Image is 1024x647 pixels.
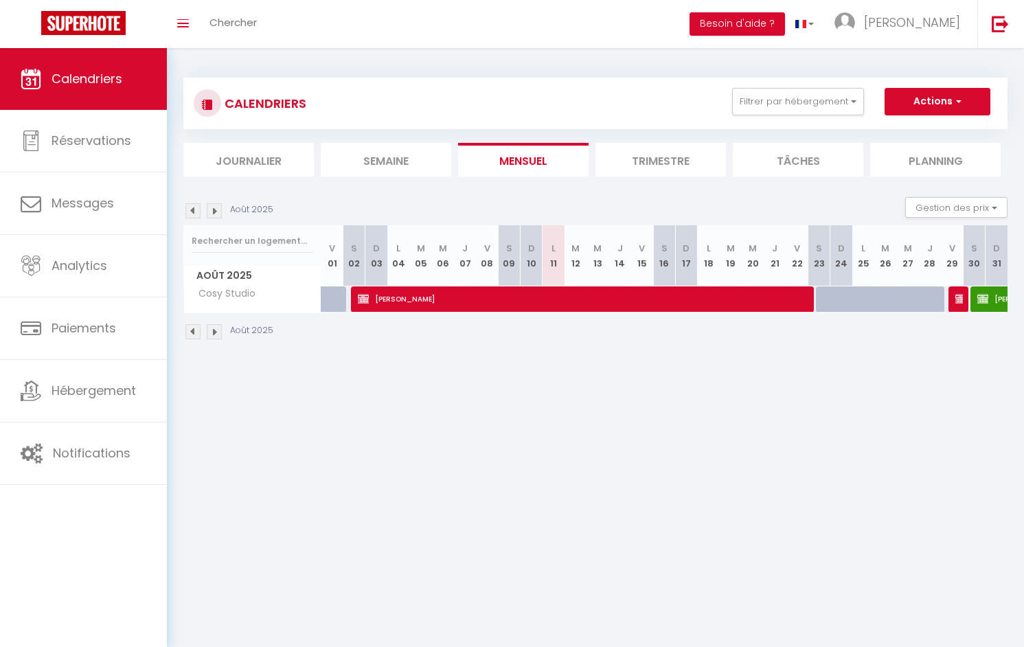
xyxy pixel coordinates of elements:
[690,12,785,36] button: Besoin d'aide ?
[639,242,645,255] abbr: V
[881,242,889,255] abbr: M
[506,242,512,255] abbr: S
[986,225,1008,286] th: 31
[992,15,1009,32] img: logout
[184,266,321,286] span: Août 2025
[52,257,107,274] span: Analytics
[52,70,122,87] span: Calendriers
[609,225,631,286] th: 14
[905,197,1008,218] button: Gestion des prix
[885,88,990,115] button: Actions
[764,225,786,286] th: 21
[454,225,476,286] th: 07
[852,225,874,286] th: 25
[732,88,864,115] button: Filtrer par hébergement
[927,242,933,255] abbr: J
[351,242,357,255] abbr: S
[329,242,335,255] abbr: V
[697,225,719,286] th: 18
[551,242,556,255] abbr: L
[462,242,468,255] abbr: J
[476,225,498,286] th: 08
[192,229,313,253] input: Rechercher un logement...
[864,14,960,31] span: [PERSON_NAME]
[653,225,675,286] th: 16
[183,143,314,177] li: Journalier
[484,242,490,255] abbr: V
[41,11,126,35] img: Super Booking
[707,242,711,255] abbr: L
[593,242,602,255] abbr: M
[52,382,136,399] span: Hébergement
[409,225,431,286] th: 05
[949,242,955,255] abbr: V
[661,242,668,255] abbr: S
[387,225,409,286] th: 04
[565,225,587,286] th: 12
[993,242,1000,255] abbr: D
[808,225,830,286] th: 23
[904,242,912,255] abbr: M
[870,143,1001,177] li: Planning
[955,286,963,312] span: [PERSON_NAME]
[720,225,742,286] th: 19
[439,242,447,255] abbr: M
[230,324,273,337] p: Août 2025
[816,242,822,255] abbr: S
[230,203,273,216] p: Août 2025
[861,242,865,255] abbr: L
[373,242,380,255] abbr: D
[675,225,697,286] th: 17
[432,225,454,286] th: 06
[631,225,653,286] th: 15
[897,225,919,286] th: 27
[941,225,963,286] th: 29
[733,143,863,177] li: Tâches
[834,12,855,33] img: ...
[749,242,757,255] abbr: M
[617,242,623,255] abbr: J
[838,242,845,255] abbr: D
[321,225,343,286] th: 01
[919,225,941,286] th: 28
[571,242,580,255] abbr: M
[830,225,852,286] th: 24
[971,242,977,255] abbr: S
[458,143,589,177] li: Mensuel
[786,225,808,286] th: 22
[52,132,131,149] span: Réservations
[683,242,690,255] abbr: D
[543,225,565,286] th: 11
[52,319,116,337] span: Paiements
[587,225,608,286] th: 13
[365,225,387,286] th: 03
[221,88,306,119] h3: CALENDRIERS
[52,194,114,212] span: Messages
[521,225,543,286] th: 10
[186,286,259,302] span: Cosy Studio
[794,242,800,255] abbr: V
[727,242,735,255] abbr: M
[498,225,520,286] th: 09
[343,225,365,286] th: 02
[742,225,764,286] th: 20
[396,242,400,255] abbr: L
[358,286,805,312] span: [PERSON_NAME]
[528,242,535,255] abbr: D
[772,242,777,255] abbr: J
[321,143,451,177] li: Semaine
[209,15,257,30] span: Chercher
[595,143,726,177] li: Trimestre
[53,444,130,462] span: Notifications
[874,225,896,286] th: 26
[963,225,985,286] th: 30
[417,242,425,255] abbr: M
